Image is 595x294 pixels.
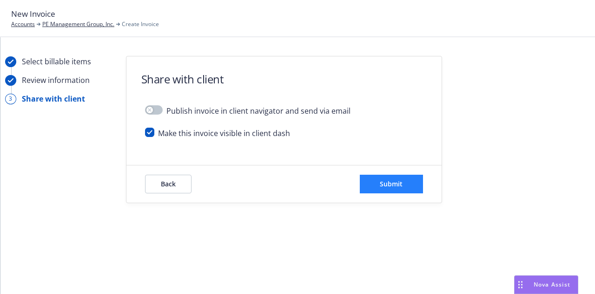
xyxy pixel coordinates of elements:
div: Share with client [22,93,85,104]
a: PE Management Group, Inc. [42,20,114,28]
span: Publish invoice in client navigator and send via email [166,105,350,116]
span: New Invoice [11,8,55,20]
div: Review information [22,75,90,86]
div: Select billable items [22,56,91,67]
button: Back [145,175,192,193]
button: Submit [360,175,423,193]
a: Accounts [11,20,35,28]
span: Nova Assist [534,280,570,288]
span: Make this invoice visible in client dash [158,128,290,139]
h1: Share with client [141,71,224,87]
button: Nova Assist [514,275,578,294]
span: Back [161,179,176,188]
span: Create Invoice [122,20,159,28]
div: Drag to move [515,276,526,294]
span: Submit [380,179,403,188]
div: 3 [5,94,16,104]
